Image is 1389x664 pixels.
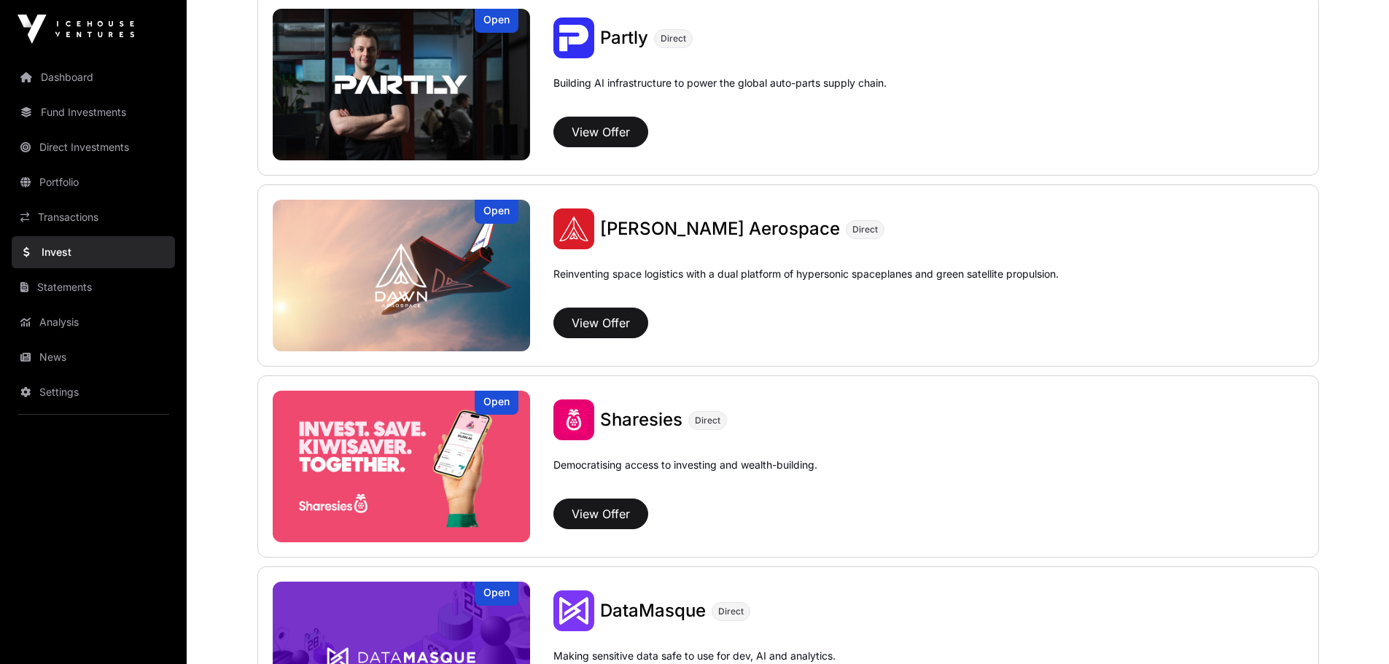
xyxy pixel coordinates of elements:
span: DataMasque [600,600,706,621]
a: Dawn AerospaceOpen [273,200,531,351]
span: [PERSON_NAME] Aerospace [600,218,840,239]
img: Partly [273,9,531,160]
div: Open [475,582,518,606]
span: Sharesies [600,409,682,430]
img: Dawn Aerospace [273,200,531,351]
a: Statements [12,271,175,303]
a: Direct Investments [12,131,175,163]
a: Sharesies [600,408,682,431]
button: View Offer [553,308,648,338]
a: SharesiesOpen [273,391,531,542]
img: DataMasque [553,590,594,631]
a: Fund Investments [12,96,175,128]
a: Invest [12,236,175,268]
iframe: Chat Widget [1316,594,1389,664]
a: Analysis [12,306,175,338]
img: Dawn Aerospace [553,208,594,249]
a: Dashboard [12,61,175,93]
a: News [12,341,175,373]
div: Open [475,391,518,415]
img: Partly [553,17,594,58]
button: View Offer [553,117,648,147]
span: Direct [695,415,720,426]
img: Sharesies [553,399,594,440]
span: Direct [852,224,878,235]
p: Reinventing space logistics with a dual platform of hypersonic spaceplanes and green satellite pr... [553,267,1059,302]
span: Direct [661,33,686,44]
div: Open [475,9,518,33]
a: PartlyOpen [273,9,531,160]
a: Portfolio [12,166,175,198]
span: Partly [600,27,648,48]
a: [PERSON_NAME] Aerospace [600,217,840,241]
div: Open [475,200,518,224]
p: Building AI infrastructure to power the global auto-parts supply chain. [553,76,887,111]
a: Settings [12,376,175,408]
img: Icehouse Ventures Logo [17,15,134,44]
img: Sharesies [273,391,531,542]
a: Partly [600,26,648,50]
button: View Offer [553,499,648,529]
p: Democratising access to investing and wealth-building. [553,458,817,493]
a: DataMasque [600,599,706,622]
span: Direct [718,606,744,617]
a: Transactions [12,201,175,233]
